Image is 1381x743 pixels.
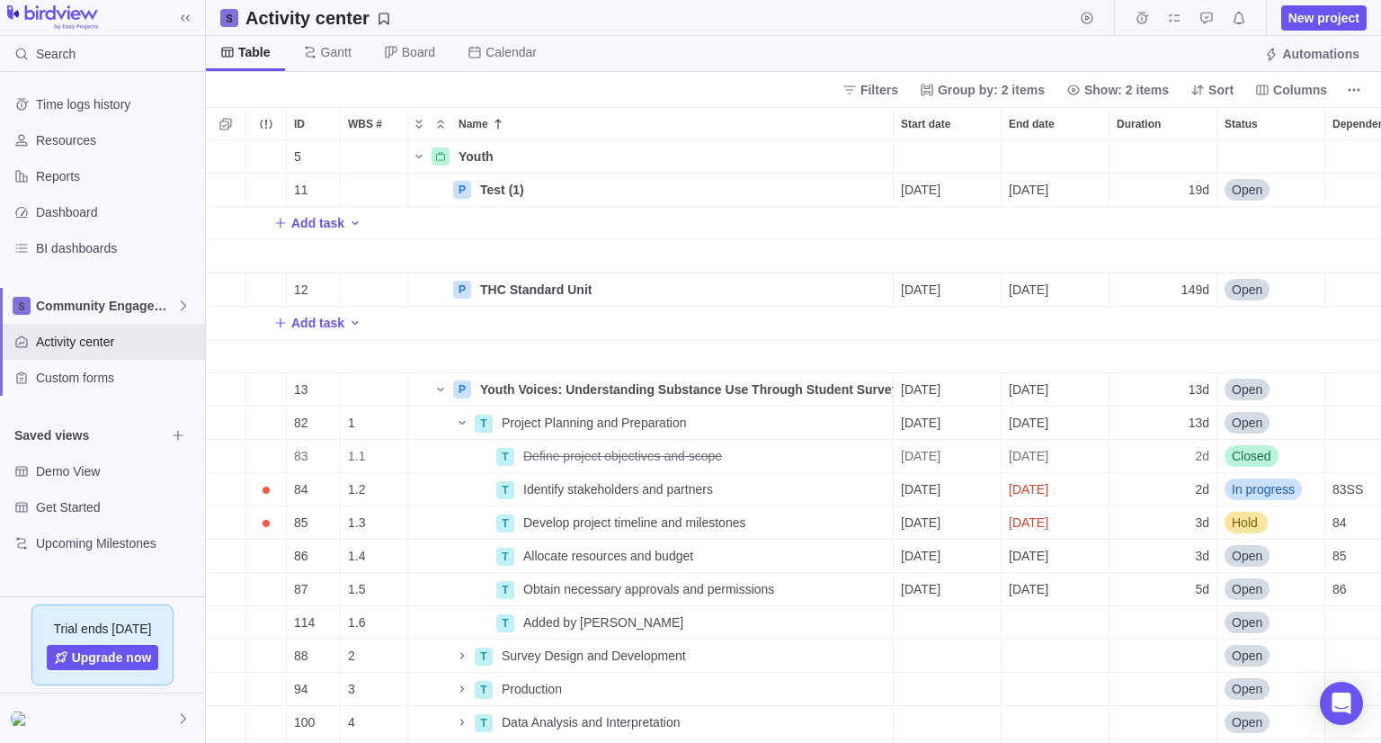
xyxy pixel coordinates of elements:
div: Trouble indication [246,573,287,606]
span: More actions [1341,77,1367,103]
div: Project Planning and Preparation [494,407,893,439]
img: Show [11,712,32,726]
div: Duration [1109,140,1217,174]
span: Youth [459,148,494,166]
div: T [475,681,493,699]
div: WBS # [341,174,408,207]
span: 12 [294,281,308,299]
div: T [475,714,493,732]
span: Search [36,45,76,63]
div: 1.1 [341,440,407,472]
div: WBS # [341,373,408,407]
div: Status [1217,273,1325,307]
div: T [496,614,514,632]
div: 13 [287,373,340,406]
span: Filters [835,77,905,103]
div: P [453,380,471,398]
span: Demo View [36,462,198,480]
span: Youth Voices: Understanding Substance Use Through Student Surveys (1) [480,380,893,398]
div: Trouble indication [246,606,287,640]
div: End date [1002,174,1109,207]
span: Save your current layout and filters as a View [238,5,398,31]
span: 13 [294,380,308,398]
span: Sort [1208,81,1234,99]
div: Trouble indication [246,673,287,706]
div: Start date [894,240,1002,273]
span: Define project objectives and scope [523,447,722,465]
span: Automations [1282,45,1359,63]
div: Status [1217,373,1325,407]
div: Status [1217,706,1325,739]
div: Name [408,540,894,573]
span: Automations [1257,41,1367,67]
div: Trouble indication [246,473,287,506]
span: 149d [1181,281,1209,299]
span: Approval requests [1194,5,1219,31]
span: Test (1) [480,181,524,199]
span: 13d [1189,414,1209,432]
span: Duration [1117,115,1161,133]
div: grid [206,140,1381,743]
div: Duration [1109,240,1217,273]
div: Name [408,174,894,207]
div: ID [287,373,341,407]
div: Status [1217,506,1325,540]
span: Upgrade now [72,649,152,667]
span: Group by: 2 items [913,77,1052,103]
div: Name [408,640,894,673]
div: Start date [894,673,1002,706]
div: Name [408,340,894,373]
div: End date [1002,540,1109,573]
div: Trouble indication [246,440,287,473]
span: 82 [294,414,308,432]
div: Start date [894,174,1002,207]
span: Closed [1232,447,1271,465]
div: WBS # [341,440,408,473]
span: THC Standard Unit [480,281,592,299]
h2: Activity center [245,5,370,31]
div: WBS # [341,573,408,606]
span: Gantt [321,43,352,61]
div: P [453,181,471,199]
span: Collapse [430,112,451,137]
div: ID [287,440,341,473]
div: WBS # [341,640,408,673]
div: Trouble indication [246,340,287,373]
span: [DATE] [1009,480,1048,498]
div: End date [1002,240,1109,273]
span: Open [1232,281,1262,299]
div: Start date [894,540,1002,573]
span: 2d [1195,447,1209,465]
span: Group by: 2 items [938,81,1045,99]
div: Name [408,407,894,440]
div: T [496,548,514,566]
div: Name [408,573,894,606]
div: T [496,581,514,599]
div: Status [1217,473,1325,506]
div: WBS # [341,140,408,174]
div: Start date [894,340,1002,373]
div: Trouble indication [246,540,287,573]
div: Start date [894,440,1002,473]
div: Status [1217,540,1325,573]
span: Upcoming Milestones [36,534,198,552]
div: End date [1002,473,1109,506]
div: End date [1002,706,1109,739]
div: 83 [287,440,340,472]
div: Status [1217,240,1325,273]
span: 13d [1189,380,1209,398]
div: End date [1002,108,1109,139]
div: Open [1217,174,1324,206]
div: Duration [1109,373,1217,407]
div: ID [287,506,341,540]
div: P [453,281,471,299]
div: 12 [287,273,340,306]
div: Open [1217,273,1324,306]
div: Youth Voices: Understanding Substance Use Through Student Surveys (1) [473,373,893,406]
div: Duration [1109,606,1217,640]
span: Status [1225,115,1258,133]
span: [DATE] [901,181,940,199]
div: WBS # [341,606,408,640]
a: Approval requests [1194,13,1219,28]
div: Start date [894,407,1002,440]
